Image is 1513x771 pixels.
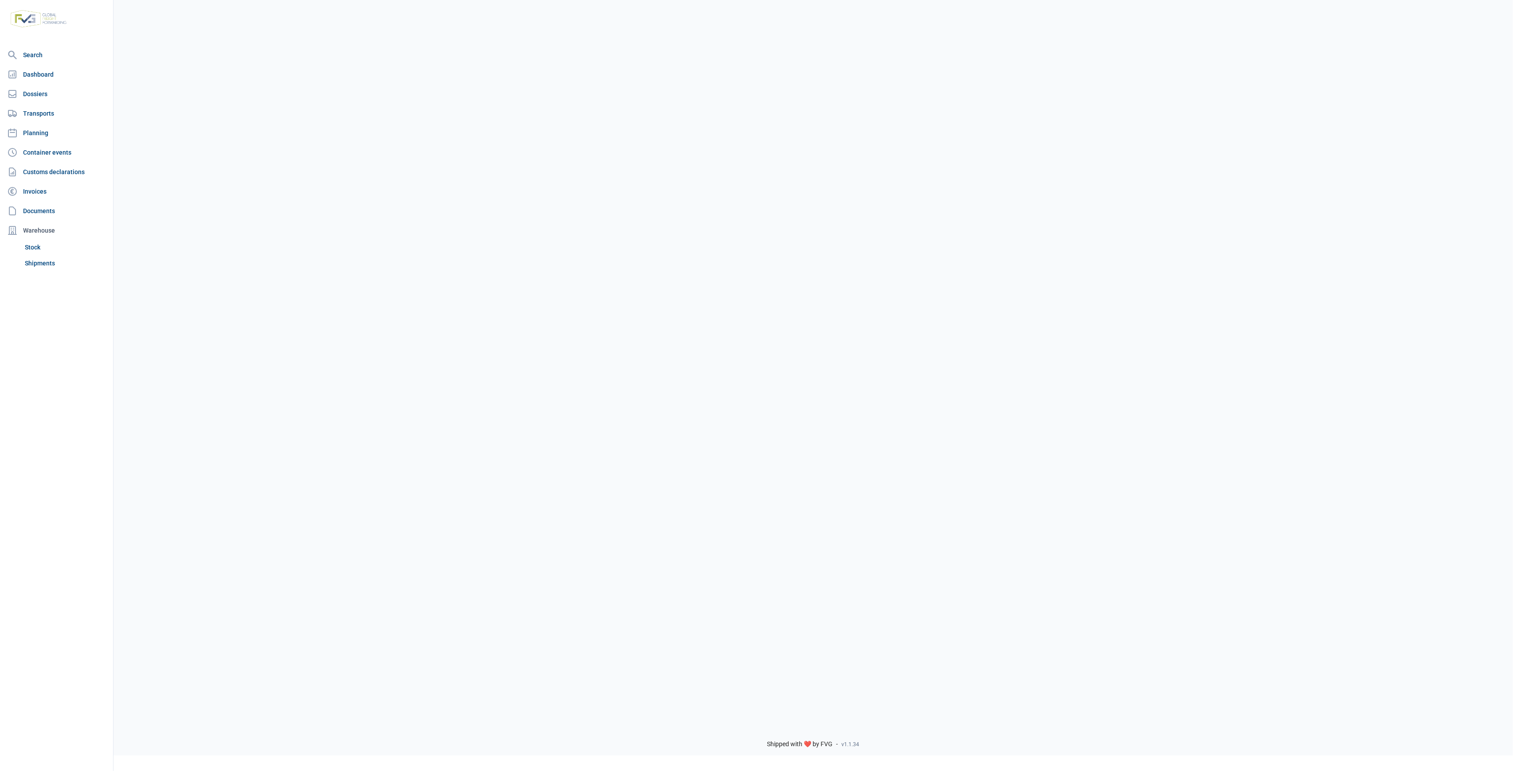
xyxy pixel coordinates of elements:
a: Search [4,46,109,64]
a: Invoices [4,183,109,200]
a: Planning [4,124,109,142]
a: Shipments [21,255,109,271]
a: Dossiers [4,85,109,103]
a: Customs declarations [4,163,109,181]
a: Dashboard [4,66,109,83]
span: Shipped with ❤️ by FVG [767,740,833,748]
span: - [837,740,838,748]
span: v1.1.34 [842,741,860,748]
a: Transports [4,105,109,122]
img: FVG - Global freight forwarding [7,7,70,31]
div: Warehouse [4,222,109,239]
a: Stock [21,239,109,255]
a: Documents [4,202,109,220]
a: Container events [4,144,109,161]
